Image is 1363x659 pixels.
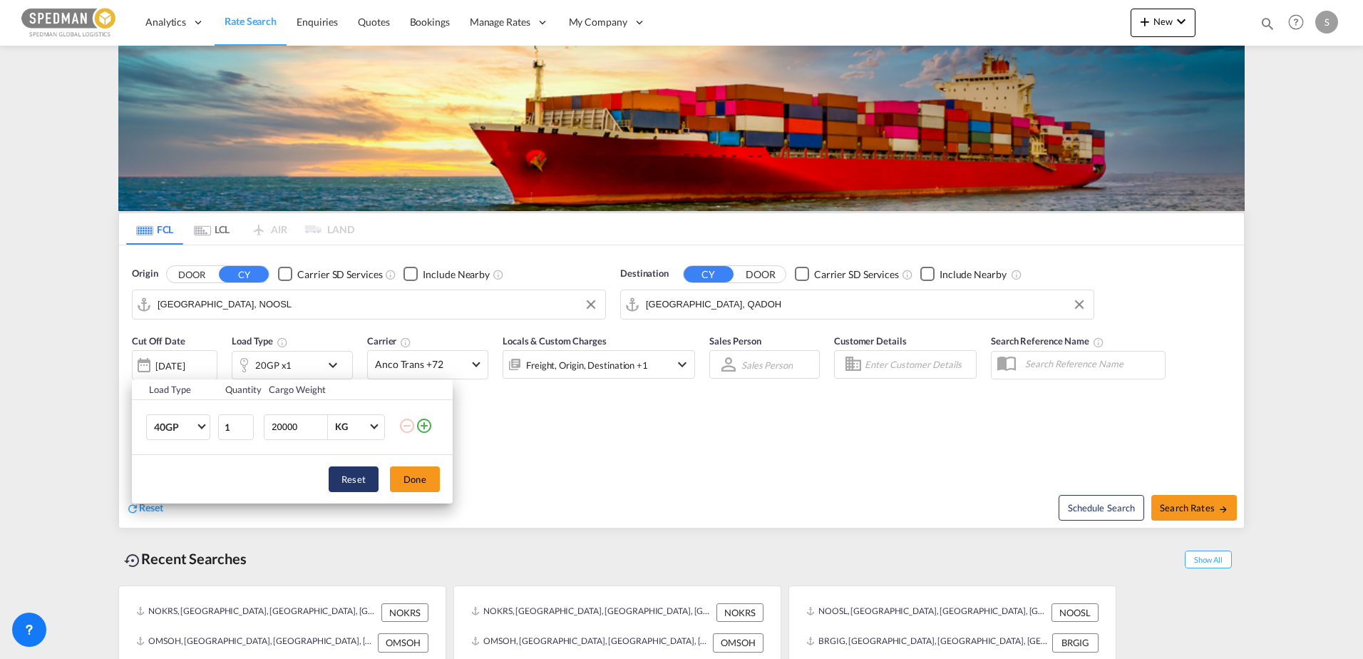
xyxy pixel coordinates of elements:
[335,421,348,432] div: KG
[154,420,195,434] span: 40GP
[398,417,416,434] md-icon: icon-minus-circle-outline
[146,414,210,440] md-select: Choose: 40GP
[390,466,440,492] button: Done
[218,414,254,440] input: Qty
[416,417,433,434] md-icon: icon-plus-circle-outline
[132,379,217,400] th: Load Type
[270,415,327,439] input: Enter Weight
[217,379,261,400] th: Quantity
[269,383,390,396] div: Cargo Weight
[329,466,379,492] button: Reset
